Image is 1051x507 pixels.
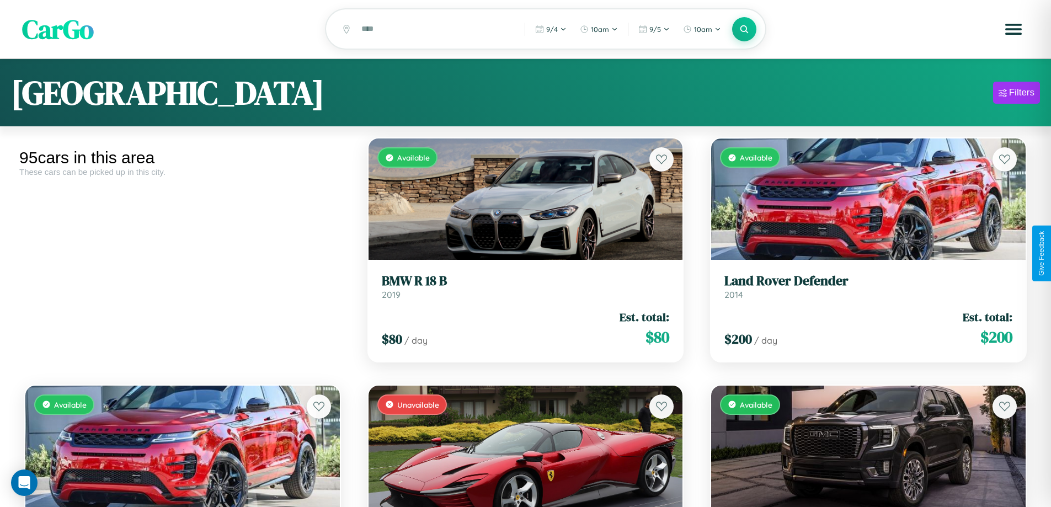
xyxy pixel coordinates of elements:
button: 10am [574,20,623,38]
span: 9 / 4 [546,25,558,34]
span: 10am [591,25,609,34]
button: Filters [993,82,1040,104]
span: 2014 [724,289,743,300]
span: Available [740,400,772,409]
button: 10am [677,20,727,38]
span: 9 / 5 [649,25,661,34]
span: / day [754,335,777,346]
span: 10am [694,25,712,34]
span: Est. total: [963,309,1012,325]
span: Available [397,153,430,162]
a: Land Rover Defender2014 [724,273,1012,300]
span: $ 80 [645,326,669,348]
span: $ 80 [382,330,402,348]
div: Filters [1009,87,1034,98]
span: CarGo [22,11,94,47]
div: These cars can be picked up in this city. [19,167,346,177]
div: 95 cars in this area [19,148,346,167]
span: Est. total: [620,309,669,325]
button: 9/5 [633,20,675,38]
h3: BMW R 18 B [382,273,670,289]
div: Give Feedback [1038,231,1045,276]
button: 9/4 [530,20,572,38]
span: 2019 [382,289,401,300]
span: Unavailable [397,400,439,409]
h1: [GEOGRAPHIC_DATA] [11,70,324,115]
h3: Land Rover Defender [724,273,1012,289]
a: BMW R 18 B2019 [382,273,670,300]
button: Open menu [998,14,1029,45]
span: $ 200 [724,330,752,348]
span: $ 200 [980,326,1012,348]
span: / day [404,335,428,346]
span: Available [740,153,772,162]
span: Available [54,400,87,409]
div: Open Intercom Messenger [11,469,38,496]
